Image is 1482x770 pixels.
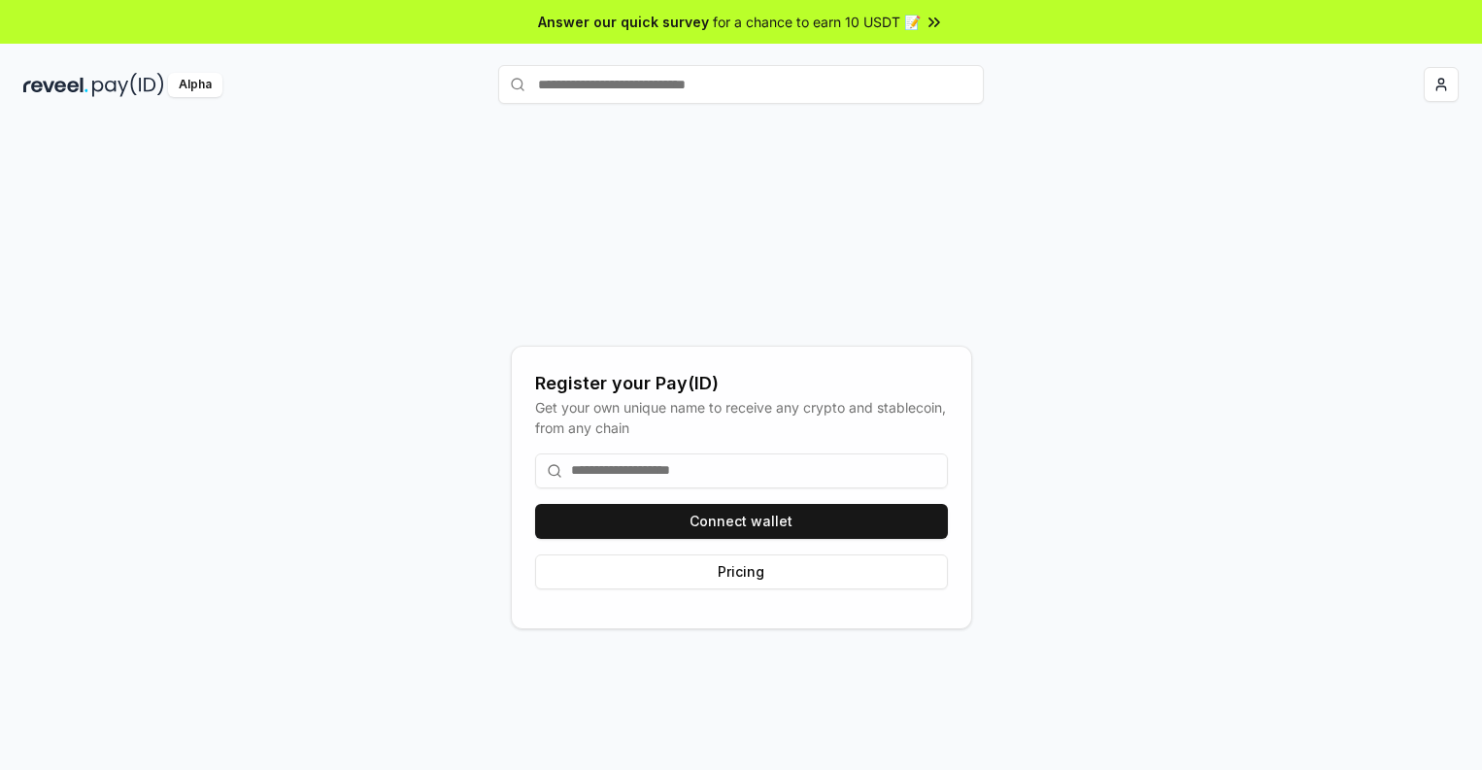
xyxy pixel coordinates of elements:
button: Connect wallet [535,504,948,539]
span: Answer our quick survey [538,12,709,32]
button: Pricing [535,554,948,589]
div: Get your own unique name to receive any crypto and stablecoin, from any chain [535,397,948,438]
span: for a chance to earn 10 USDT 📝 [713,12,921,32]
img: reveel_dark [23,73,88,97]
div: Alpha [168,73,222,97]
img: pay_id [92,73,164,97]
div: Register your Pay(ID) [535,370,948,397]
